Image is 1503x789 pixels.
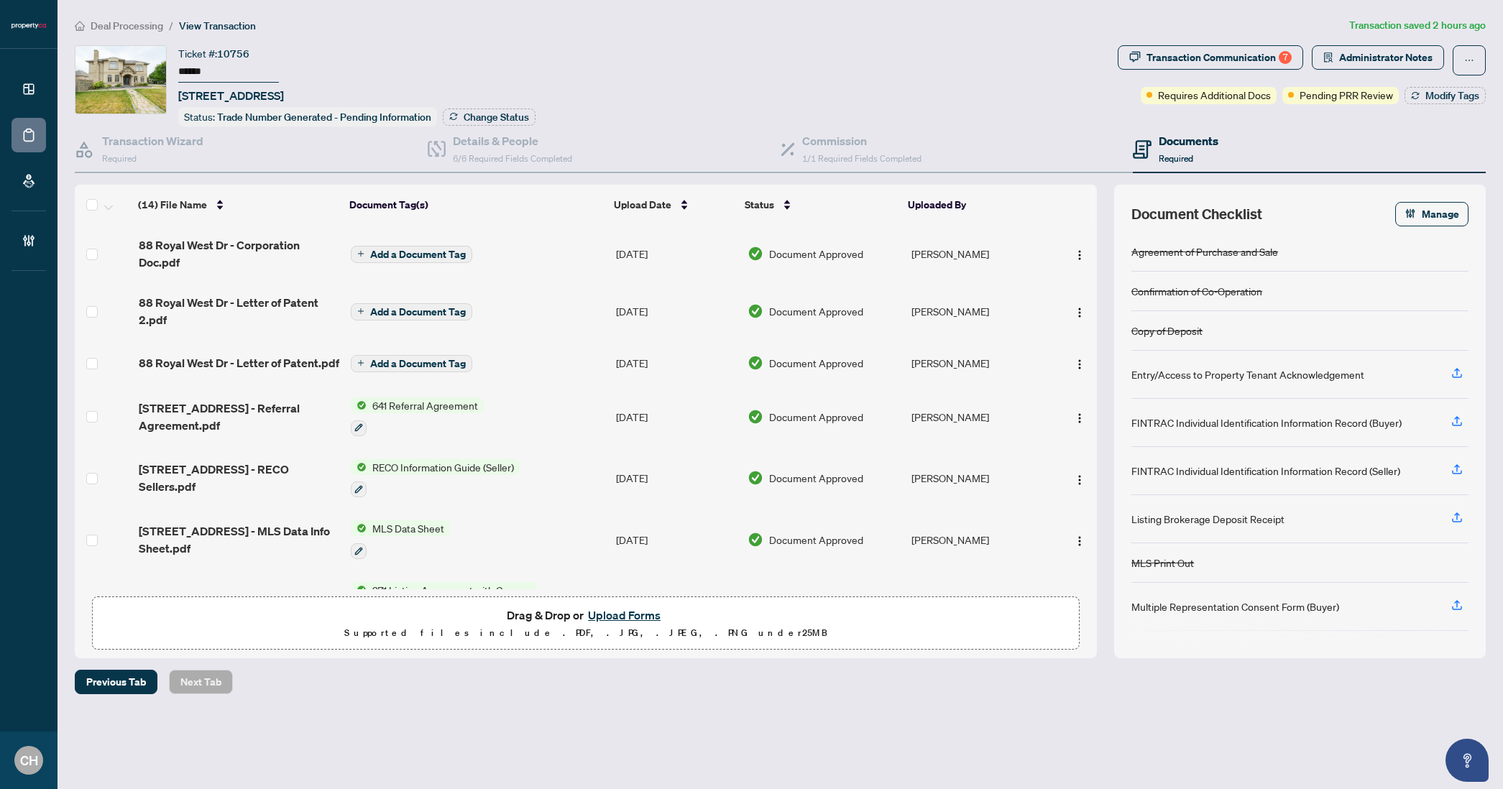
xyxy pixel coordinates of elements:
[1068,351,1091,374] button: Logo
[1349,17,1486,34] article: Transaction saved 2 hours ago
[101,624,1070,642] p: Supported files include .PDF, .JPG, .JPEG, .PNG under 25 MB
[1464,55,1474,65] span: ellipsis
[370,249,466,259] span: Add a Document Tag
[453,132,572,149] h4: Details & People
[745,197,774,213] span: Status
[1074,412,1085,424] img: Logo
[1068,300,1091,323] button: Logo
[608,185,739,225] th: Upload Date
[1131,283,1262,299] div: Confirmation of Co-Operation
[769,355,863,371] span: Document Approved
[1068,528,1091,551] button: Logo
[351,459,367,475] img: Status Icon
[344,185,608,225] th: Document Tag(s)
[93,597,1079,650] span: Drag & Drop orUpload FormsSupported files include .PDF, .JPG, .JPEG, .PNG under25MB
[1279,51,1292,64] div: 7
[138,197,207,213] span: (14) File Name
[1131,204,1262,224] span: Document Checklist
[1300,87,1393,103] span: Pending PRR Review
[367,582,537,598] span: 271 Listing Agreement with Company Schedule A
[75,21,85,31] span: home
[769,246,863,262] span: Document Approved
[769,303,863,319] span: Document Approved
[1422,203,1459,226] span: Manage
[748,409,763,425] img: Document Status
[748,470,763,486] img: Document Status
[1312,45,1444,70] button: Administrator Notes
[906,386,1050,448] td: [PERSON_NAME]
[20,750,38,770] span: CH
[357,250,364,257] span: plus
[367,397,484,413] span: 641 Referral Agreement
[351,582,367,598] img: Status Icon
[1131,366,1364,382] div: Entry/Access to Property Tenant Acknowledgement
[367,459,520,475] span: RECO Information Guide (Seller)
[102,132,203,149] h4: Transaction Wizard
[357,359,364,366] span: plus
[351,520,367,536] img: Status Icon
[1131,323,1203,338] div: Copy of Deposit
[139,294,339,328] span: 88 Royal West Dr - Letter of Patent 2.pdf
[1074,249,1085,261] img: Logo
[370,359,466,369] span: Add a Document Tag
[1159,153,1193,164] span: Required
[1339,46,1433,69] span: Administrator Notes
[169,670,233,694] button: Next Tab
[139,522,339,557] span: [STREET_ADDRESS] - MLS Data Info Sheet.pdf
[367,520,450,536] span: MLS Data Sheet
[902,185,1047,225] th: Uploaded By
[610,282,742,340] td: [DATE]
[351,302,472,320] button: Add a Document Tag
[1068,242,1091,265] button: Logo
[1425,91,1479,101] span: Modify Tags
[1131,463,1400,479] div: FINTRAC Individual Identification Information Record (Seller)
[610,571,742,632] td: [DATE]
[1445,739,1489,782] button: Open asap
[769,409,863,425] span: Document Approved
[357,308,364,315] span: plus
[610,340,742,386] td: [DATE]
[739,185,902,225] th: Status
[748,246,763,262] img: Document Status
[132,185,344,225] th: (14) File Name
[169,17,173,34] li: /
[1068,466,1091,489] button: Logo
[1158,87,1271,103] span: Requires Additional Docs
[769,470,863,486] span: Document Approved
[1131,244,1278,259] div: Agreement of Purchase and Sale
[769,532,863,548] span: Document Approved
[1068,405,1091,428] button: Logo
[351,355,472,372] button: Add a Document Tag
[906,571,1050,632] td: [PERSON_NAME]
[370,307,466,317] span: Add a Document Tag
[351,397,484,436] button: Status Icon641 Referral Agreement
[1074,535,1085,547] img: Logo
[12,22,46,30] img: logo
[906,340,1050,386] td: [PERSON_NAME]
[217,47,249,60] span: 10756
[139,354,339,372] span: 88 Royal West Dr - Letter of Patent.pdf
[610,386,742,448] td: [DATE]
[178,87,284,104] span: [STREET_ADDRESS]
[139,400,339,434] span: [STREET_ADDRESS] - Referral Agreement.pdf
[1074,307,1085,318] img: Logo
[610,448,742,509] td: [DATE]
[178,107,437,126] div: Status:
[351,459,520,498] button: Status IconRECO Information Guide (Seller)
[1131,599,1339,614] div: Multiple Representation Consent Form (Buyer)
[906,282,1050,340] td: [PERSON_NAME]
[75,670,157,694] button: Previous Tab
[1405,87,1486,104] button: Modify Tags
[453,153,572,164] span: 6/6 Required Fields Completed
[748,303,763,319] img: Document Status
[102,153,137,164] span: Required
[1131,555,1194,571] div: MLS Print Out
[351,520,450,559] button: Status IconMLS Data Sheet
[1074,474,1085,486] img: Logo
[1131,511,1284,527] div: Listing Brokerage Deposit Receipt
[610,509,742,571] td: [DATE]
[748,355,763,371] img: Document Status
[610,225,742,282] td: [DATE]
[351,582,537,621] button: Status Icon271 Listing Agreement with Company Schedule A
[1074,359,1085,370] img: Logo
